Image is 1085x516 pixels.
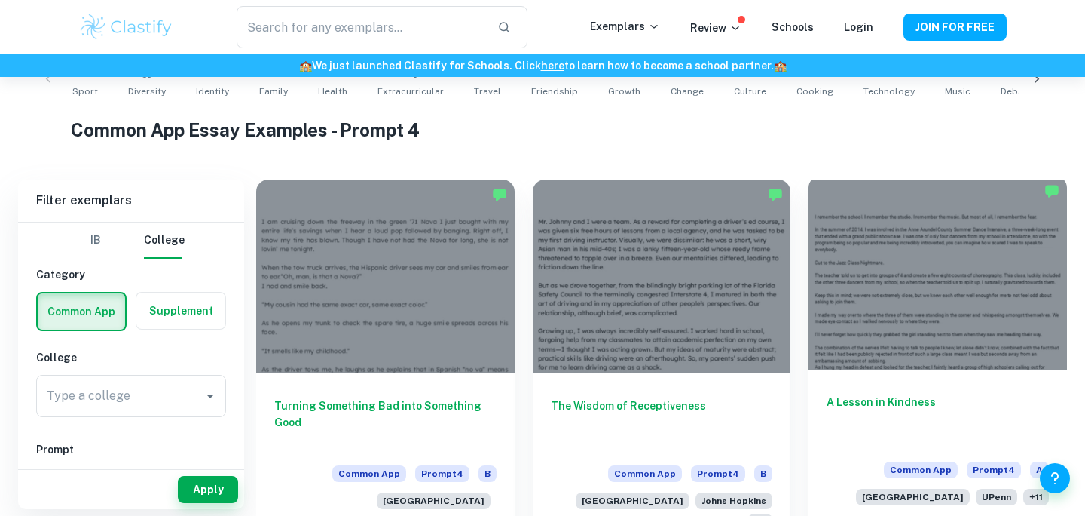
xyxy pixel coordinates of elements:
h1: Common App Essay Examples - Prompt 4 [71,116,1015,143]
span: 🏫 [774,60,787,72]
span: Common App [884,462,958,478]
span: Culture [734,84,766,98]
span: Family [259,84,288,98]
img: Marked [768,187,783,202]
h6: Turning Something Bad into Something Good [274,398,497,447]
span: Music [945,84,970,98]
span: [GEOGRAPHIC_DATA] [576,493,689,509]
span: Cooking [796,84,833,98]
img: Marked [1044,183,1059,198]
h6: The Wisdom of Receptiveness [551,398,773,447]
button: IB [78,223,114,259]
p: Review [690,20,741,36]
button: Apply [178,476,238,503]
span: B [478,465,497,482]
h6: College [36,349,226,366]
span: Prompt 4 [415,465,469,482]
a: Schools [772,21,814,33]
span: B [754,465,772,482]
span: Change [671,84,704,98]
span: Technology [863,84,915,98]
a: Login [844,21,873,33]
input: Search for any exemplars... [237,6,485,48]
a: here [541,60,564,72]
span: UPenn [976,489,1017,505]
button: Common App [38,293,125,330]
span: Growth [608,84,640,98]
span: Friendship [531,84,578,98]
h6: Category [36,266,226,283]
label: Prompt [47,460,80,473]
span: + 11 [1023,489,1049,505]
span: Sport [72,84,98,98]
span: Health [318,84,347,98]
span: Debate [1001,84,1032,98]
span: A [1030,462,1049,478]
button: Supplement [136,293,225,329]
button: Help and Feedback [1040,463,1070,493]
span: Travel [474,84,501,98]
h6: We just launched Clastify for Schools. Click to learn how to become a school partner. [3,57,1082,74]
img: Clastify logo [78,12,174,42]
button: JOIN FOR FREE [903,14,1007,41]
span: Prompt 4 [691,465,745,482]
h6: A Lesson in Kindness [827,394,1049,444]
span: Johns Hopkins [695,493,772,509]
span: [GEOGRAPHIC_DATA] [856,489,970,505]
button: Open [200,385,221,407]
h6: Prompt [36,441,226,458]
span: Diversity [128,84,166,98]
button: College [144,223,185,259]
div: Filter type choice [78,223,185,259]
p: Exemplars [590,18,660,35]
span: Extracurricular [377,84,444,98]
img: Marked [492,187,507,202]
span: Identity [196,84,229,98]
span: Prompt 4 [967,462,1021,478]
h6: Filter exemplars [18,180,244,222]
span: [GEOGRAPHIC_DATA] [377,493,491,509]
span: Common App [332,465,406,482]
span: 🏫 [299,60,312,72]
span: Common App [608,465,682,482]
